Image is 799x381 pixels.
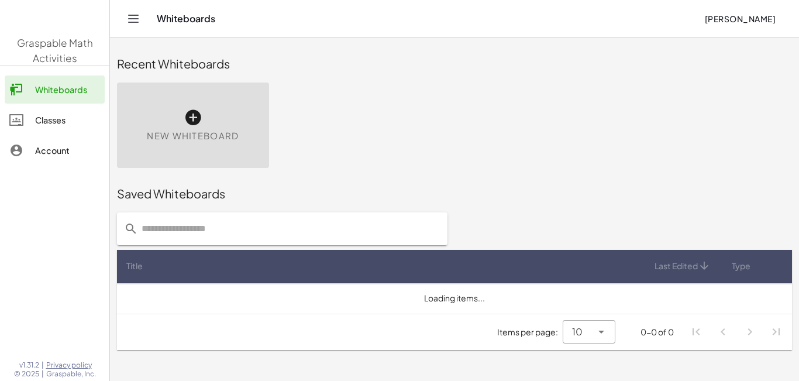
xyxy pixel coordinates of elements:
span: Graspable, Inc. [46,369,96,379]
div: 0-0 of 0 [640,326,674,338]
span: | [42,369,44,379]
div: Classes [35,113,100,127]
a: Account [5,136,105,164]
span: [PERSON_NAME] [704,13,776,24]
a: Whiteboards [5,75,105,104]
div: Saved Whiteboards [117,186,792,202]
span: v1.31.2 [19,361,39,370]
span: Last Edited [655,260,698,272]
span: New Whiteboard [147,129,239,143]
i: prepended action [124,222,138,236]
td: Loading items... [117,283,792,314]
div: Recent Whiteboards [117,56,792,72]
button: Toggle navigation [124,9,143,28]
div: Whiteboards [35,83,100,97]
button: [PERSON_NAME] [695,8,785,29]
span: Title [126,260,143,272]
span: © 2025 [14,369,39,379]
nav: Pagination Navigation [683,319,790,346]
span: 10 [572,325,583,339]
span: Type [732,260,750,272]
span: Graspable Math Activities [17,36,93,64]
a: Classes [5,106,105,134]
span: Items per page: [497,326,563,338]
span: | [42,361,44,370]
div: Account [35,143,100,157]
a: Privacy policy [46,361,96,370]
